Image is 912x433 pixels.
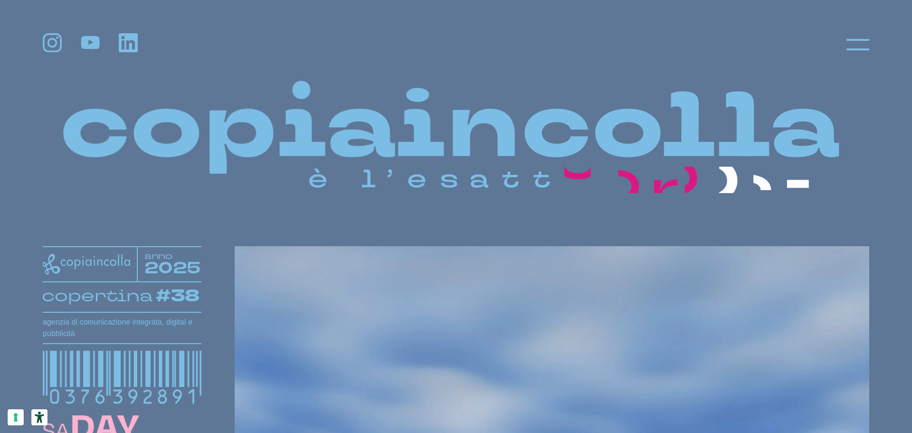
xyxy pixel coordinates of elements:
[43,317,201,339] h1: agenzia di comunicazione integrata, digital e pubblicità
[8,409,24,425] button: Le tue preferenze relative al consenso per le tecnologie di tracciamento
[144,250,173,262] tspan: anno
[31,409,47,425] button: Strumenti di accessibilità
[42,285,152,307] tspan: copertina
[144,258,202,279] tspan: 2025
[156,284,200,308] tspan: #38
